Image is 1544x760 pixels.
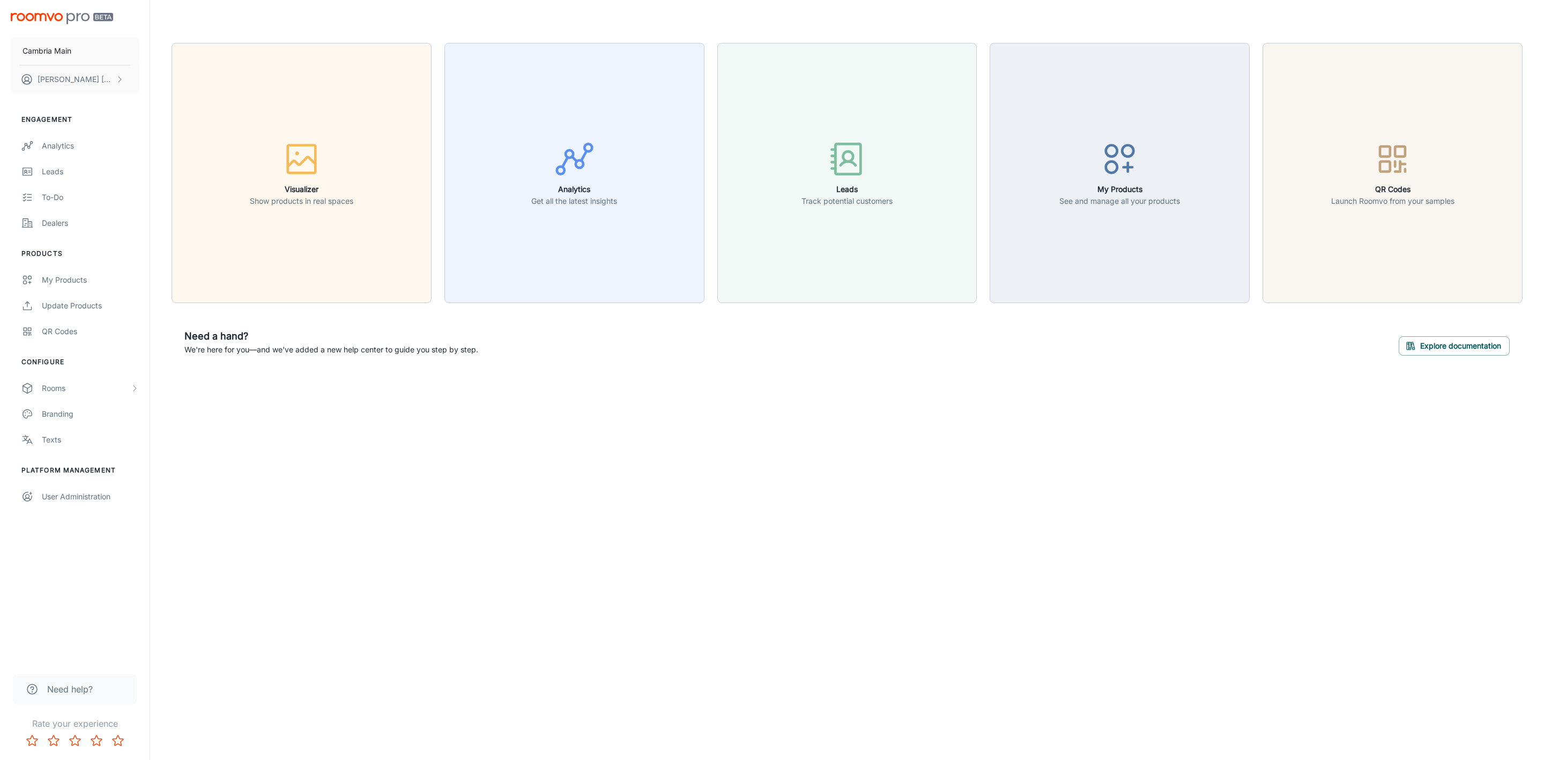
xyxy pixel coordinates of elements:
div: Update Products [42,300,139,312]
h6: Analytics [531,183,617,195]
button: QR CodesLaunch Roomvo from your samples [1263,43,1523,303]
p: Get all the latest insights [531,195,617,207]
a: Explore documentation [1399,340,1510,350]
button: Cambria Main [11,37,139,65]
div: Branding [42,408,139,420]
p: Track potential customers [801,195,893,207]
div: Rooms [42,382,130,394]
h6: My Products [1059,183,1180,195]
button: LeadsTrack potential customers [717,43,977,303]
button: My ProductsSee and manage all your products [990,43,1250,303]
p: See and manage all your products [1059,195,1180,207]
h6: Need a hand? [184,329,478,344]
a: LeadsTrack potential customers [717,167,977,178]
p: Cambria Main [23,45,71,57]
h6: Leads [801,183,893,195]
a: QR CodesLaunch Roomvo from your samples [1263,167,1523,178]
h6: Visualizer [250,183,353,195]
img: Roomvo PRO Beta [11,13,113,24]
div: To-do [42,191,139,203]
a: My ProductsSee and manage all your products [990,167,1250,178]
div: Analytics [42,140,139,152]
div: Leads [42,166,139,178]
div: Dealers [42,217,139,229]
button: AnalyticsGet all the latest insights [444,43,704,303]
button: [PERSON_NAME] [PERSON_NAME] [11,65,139,93]
button: Explore documentation [1399,336,1510,356]
p: Show products in real spaces [250,195,353,207]
p: We're here for you—and we've added a new help center to guide you step by step. [184,344,478,356]
div: QR Codes [42,326,139,337]
h6: QR Codes [1331,183,1454,195]
div: My Products [42,274,139,286]
button: VisualizerShow products in real spaces [172,43,432,303]
p: [PERSON_NAME] [PERSON_NAME] [38,73,113,85]
p: Launch Roomvo from your samples [1331,195,1454,207]
a: AnalyticsGet all the latest insights [444,167,704,178]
